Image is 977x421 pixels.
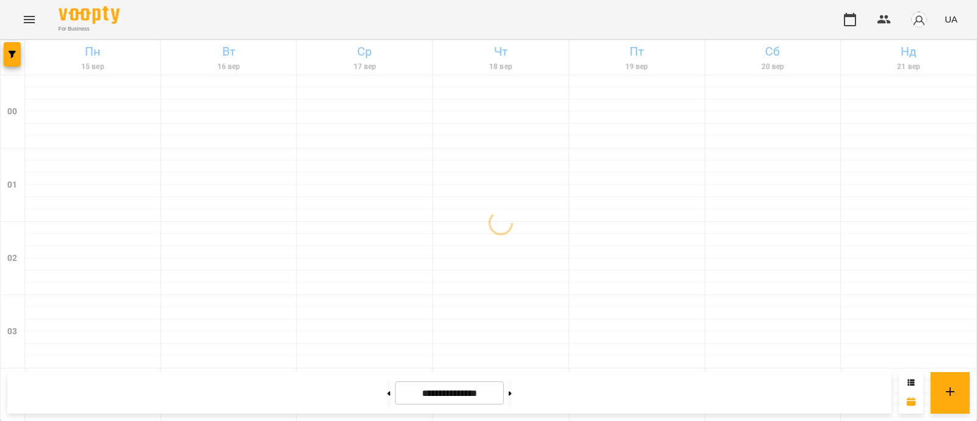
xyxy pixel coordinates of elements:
[940,8,962,31] button: UA
[27,42,159,61] h6: Пн
[59,6,120,24] img: Voopty Logo
[27,61,159,73] h6: 15 вер
[15,5,44,34] button: Menu
[843,42,975,61] h6: Нд
[910,11,928,28] img: avatar_s.png
[163,61,295,73] h6: 16 вер
[59,25,120,33] span: For Business
[7,325,17,339] h6: 03
[571,61,703,73] h6: 19 вер
[435,61,567,73] h6: 18 вер
[299,61,430,73] h6: 17 вер
[571,42,703,61] h6: Пт
[163,42,295,61] h6: Вт
[843,61,975,73] h6: 21 вер
[707,61,839,73] h6: 20 вер
[707,42,839,61] h6: Сб
[7,252,17,265] h6: 02
[7,105,17,119] h6: 00
[945,13,957,26] span: UA
[299,42,430,61] h6: Ср
[435,42,567,61] h6: Чт
[7,178,17,192] h6: 01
